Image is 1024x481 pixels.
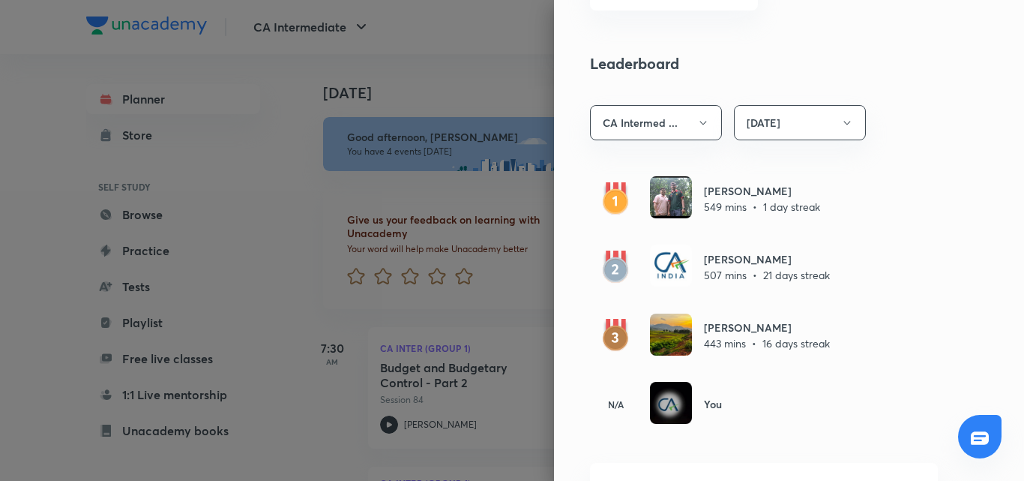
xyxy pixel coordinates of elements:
img: Avatar [650,314,692,356]
h4: Leaderboard [590,53,938,75]
p: 549 mins • 1 day streak [704,199,820,215]
h6: [PERSON_NAME] [704,183,820,199]
img: rank3.svg [590,319,641,352]
h6: N/A [590,398,641,411]
img: Avatar [650,176,692,218]
img: rank1.svg [590,182,641,215]
button: [DATE] [734,105,866,140]
p: 443 mins • 16 days streak [704,335,830,351]
h6: [PERSON_NAME] [704,251,830,267]
h6: [PERSON_NAME] [704,320,830,335]
p: 507 mins • 21 days streak [704,267,830,283]
img: Avatar [650,245,692,287]
img: rank2.svg [590,251,641,284]
h6: You [704,396,722,412]
button: CA Intermed ... [590,105,722,140]
img: Avatar [650,382,692,424]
